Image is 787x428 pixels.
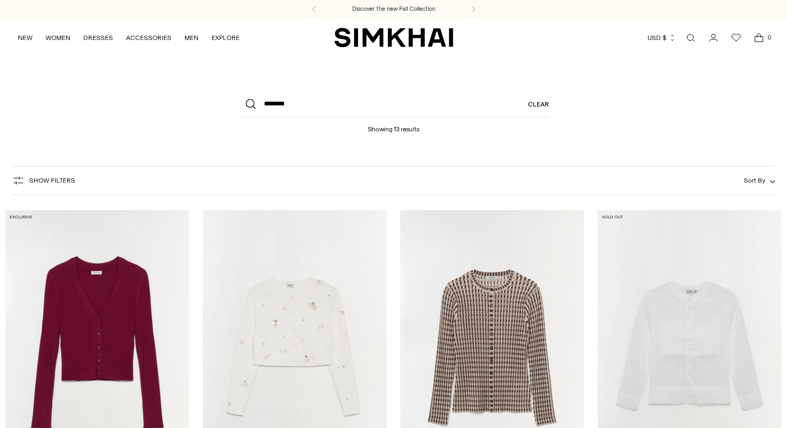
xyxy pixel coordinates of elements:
[744,177,765,184] span: Sort By
[334,27,453,48] a: SIMKHAI
[725,27,747,49] a: Wishlist
[184,26,199,50] a: MEN
[18,26,32,50] a: NEW
[528,91,549,117] a: Clear
[680,27,702,49] a: Open search modal
[45,26,70,50] a: WOMEN
[211,26,240,50] a: EXPLORE
[764,32,774,42] span: 0
[744,175,775,186] button: Sort By
[703,27,724,49] a: Go to the account page
[12,172,75,189] button: Show Filters
[83,26,113,50] a: DRESSES
[29,177,75,184] span: Show Filters
[368,117,420,133] h1: Showing 13 results
[238,91,264,117] button: Search
[126,26,171,50] a: ACCESSORIES
[352,5,435,14] a: Discover the new Fall Collection
[748,27,770,49] a: Open cart modal
[647,26,676,50] button: USD $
